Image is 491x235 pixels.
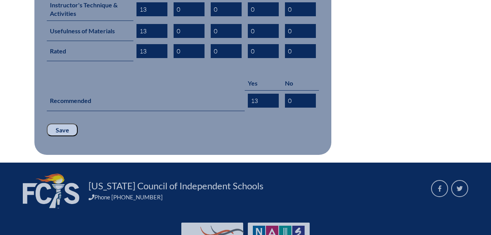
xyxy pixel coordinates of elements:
[245,76,282,91] th: Yes
[23,173,79,208] img: FCIS_logo_white
[89,194,422,201] div: Phone [PHONE_NUMBER]
[47,91,245,111] th: Recommended
[85,180,266,192] a: [US_STATE] Council of Independent Schools
[282,76,319,91] th: No
[47,21,133,41] th: Usefulness of Materials
[47,124,78,137] input: Save
[47,41,133,61] th: Rated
